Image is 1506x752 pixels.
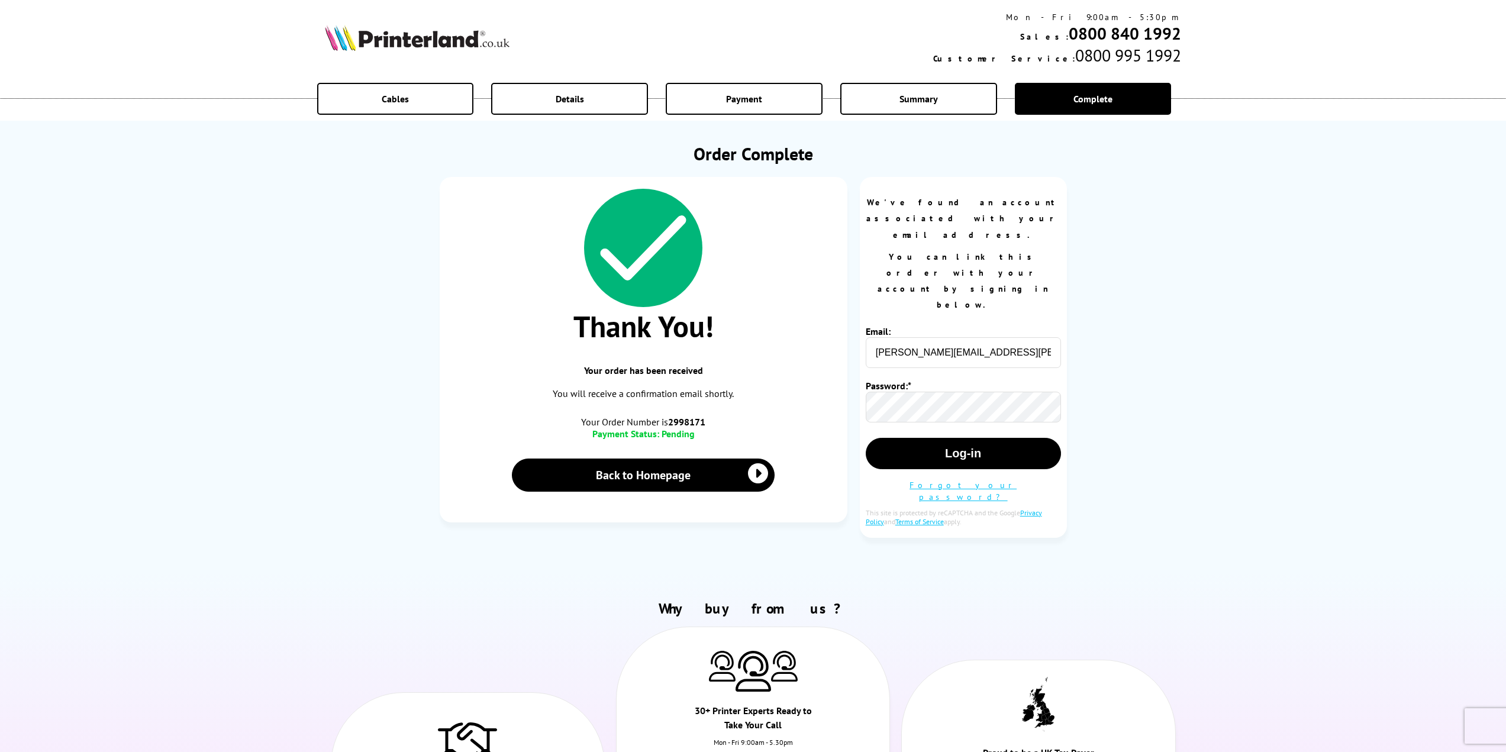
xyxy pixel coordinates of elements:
a: Privacy Policy [866,508,1042,526]
span: Summary [899,93,938,105]
img: Printerland Logo [325,25,509,51]
a: Back to Homepage [512,459,775,492]
b: 2998171 [668,416,705,428]
span: Complete [1073,93,1112,105]
img: Printer Experts [709,651,736,681]
span: Cables [382,93,409,105]
span: Customer Service: [933,53,1075,64]
span: Payment Status: [592,428,659,440]
p: You will receive a confirmation email shortly. [452,386,836,402]
span: Thank You! [452,307,836,346]
a: Forgot your password? [910,480,1017,502]
img: UK tax payer [1022,677,1054,731]
a: Terms of Service [895,517,944,526]
span: Details [556,93,584,105]
p: We've found an account associated with your email address. [866,195,1061,243]
span: Your order has been received [452,364,836,376]
span: Pending [662,428,695,440]
button: Log-in [866,438,1061,469]
span: Sales: [1020,31,1069,42]
img: Printer Experts [771,651,798,681]
span: Your Order Number is [452,416,836,428]
img: Printer Experts [736,651,771,692]
h1: Order Complete [440,142,1067,165]
p: You can link this order with your account by signing in below. [866,249,1061,314]
div: Mon - Fri 9:00am - 5:30pm [933,12,1181,22]
span: Payment [726,93,762,105]
label: Email: [866,325,914,337]
label: Password:* [866,380,914,392]
span: 0800 995 1992 [1075,44,1181,66]
img: u [3,570,15,571]
div: This site is protected by reCAPTCHA and the Google and apply. [866,508,1061,526]
div: 30+ Printer Experts Ready to Take Your Call [685,703,821,738]
h2: Why buy from us? [325,599,1181,618]
a: 0800 840 1992 [1069,22,1181,44]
